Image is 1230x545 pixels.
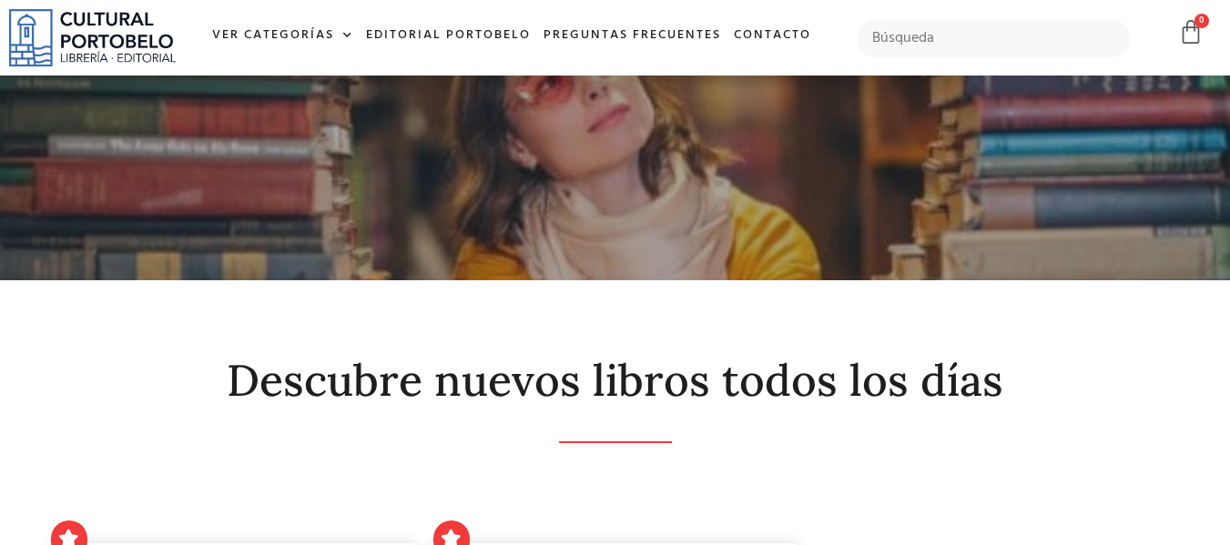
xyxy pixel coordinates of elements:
[1194,14,1209,28] span: 0
[206,16,360,56] a: Ver Categorías
[360,16,537,56] a: Editorial Portobelo
[1178,19,1204,45] a: 0
[727,16,818,56] a: Contacto
[857,19,1131,57] input: Búsqueda
[537,16,727,56] a: Preguntas frecuentes
[51,357,1180,405] h2: Descubre nuevos libros todos los días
